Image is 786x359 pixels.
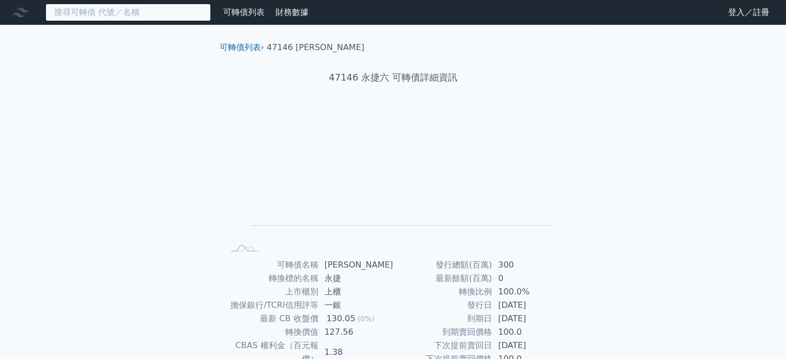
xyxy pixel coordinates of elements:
td: 100.0 [492,325,563,339]
td: 0 [492,272,563,285]
td: 到期日 [393,312,492,325]
li: › [220,41,264,54]
input: 搜尋可轉債 代號／名稱 [45,4,211,21]
span: (0%) [358,315,375,323]
td: 最新 CB 收盤價 [224,312,318,325]
div: 130.05 [325,312,358,325]
td: 上櫃 [318,285,393,299]
td: 可轉債名稱 [224,258,318,272]
td: [DATE] [492,339,563,352]
td: 300 [492,258,563,272]
td: 發行總額(百萬) [393,258,492,272]
h1: 47146 永捷六 可轉債詳細資訊 [211,70,575,85]
a: 可轉債列表 [223,7,265,17]
td: 下次提前賣回日 [393,339,492,352]
a: 可轉債列表 [220,42,261,52]
td: [PERSON_NAME] [318,258,393,272]
td: 永捷 [318,272,393,285]
td: [DATE] [492,312,563,325]
td: 轉換比例 [393,285,492,299]
td: 127.56 [318,325,393,339]
td: 到期賣回價格 [393,325,492,339]
td: 轉換價值 [224,325,318,339]
td: 一銀 [318,299,393,312]
td: 上市櫃別 [224,285,318,299]
a: 登入／註冊 [720,4,778,21]
td: 最新餘額(百萬) [393,272,492,285]
td: 100.0% [492,285,563,299]
li: 47146 [PERSON_NAME] [267,41,364,54]
td: 擔保銀行/TCRI信用評等 [224,299,318,312]
a: 財務數據 [275,7,309,17]
td: 發行日 [393,299,492,312]
td: [DATE] [492,299,563,312]
td: 轉換標的名稱 [224,272,318,285]
g: Chart [241,117,551,241]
